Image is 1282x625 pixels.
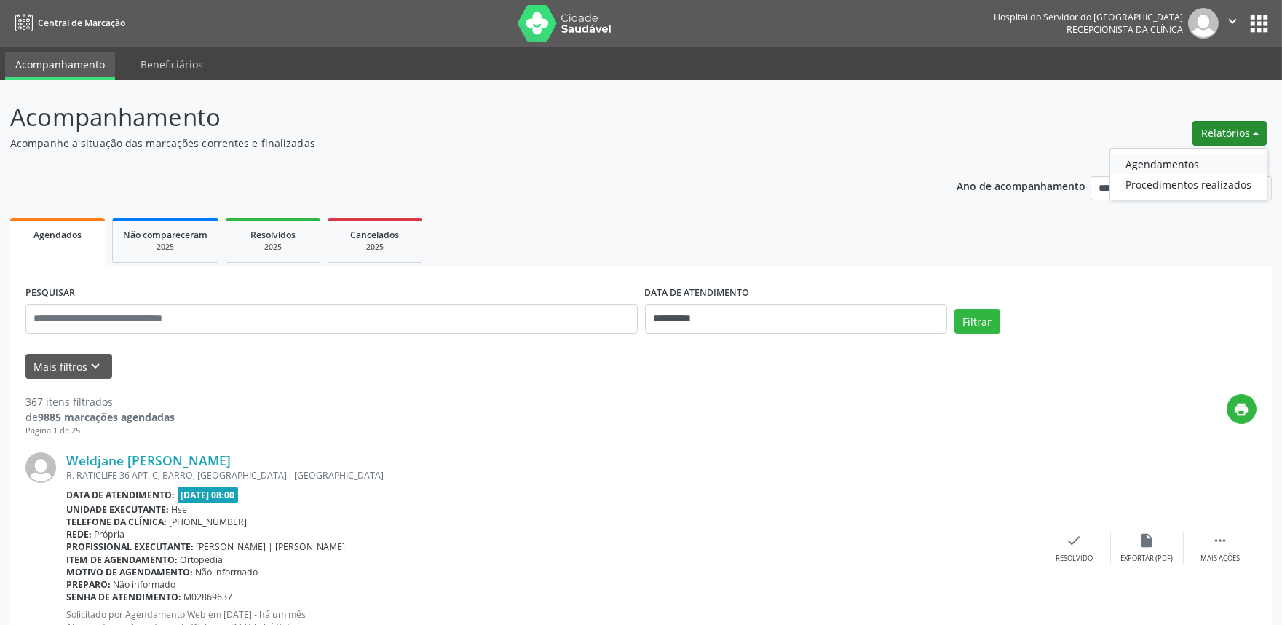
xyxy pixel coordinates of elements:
[1219,8,1246,39] button: 
[25,354,112,380] button: Mais filtroskeyboard_arrow_down
[178,487,239,503] span: [DATE] 08:00
[25,394,175,409] div: 367 itens filtrados
[123,229,207,241] span: Não compareceram
[339,242,411,253] div: 2025
[95,528,125,541] span: Própria
[25,409,175,425] div: de
[25,452,56,483] img: img
[66,554,178,566] b: Item de agendamento:
[66,591,181,603] b: Senha de atendimento:
[1139,532,1155,549] i: insert_drive_file
[957,176,1085,194] p: Ano de acompanhamento
[1110,154,1267,174] a: Agendamentos
[645,282,750,304] label: DATA DE ATENDIMENTO
[1234,401,1250,417] i: print
[25,282,75,304] label: PESQUISAR
[1224,13,1241,29] i: 
[181,554,223,566] span: Ortopedia
[66,566,193,578] b: Motivo de agendamento:
[114,578,176,591] span: Não informado
[954,309,1000,334] button: Filtrar
[123,242,207,253] div: 2025
[33,229,82,241] span: Agendados
[1227,394,1257,424] button: print
[38,17,125,29] span: Central de Marcação
[66,541,194,553] b: Profissional executante:
[66,452,231,468] a: Weldjane [PERSON_NAME]
[66,528,92,541] b: Rede:
[172,503,188,516] span: Hse
[197,541,346,553] span: [PERSON_NAME] | [PERSON_NAME]
[250,229,296,241] span: Resolvidos
[994,11,1183,23] div: Hospital do Servidor do [GEOGRAPHIC_DATA]
[1192,121,1267,146] button: Relatórios
[1109,148,1267,200] ul: Relatórios
[66,516,167,528] b: Telefone da clínica:
[5,52,115,80] a: Acompanhamento
[66,489,175,501] b: Data de atendimento:
[351,229,400,241] span: Cancelados
[1110,174,1267,194] a: Procedimentos realizados
[1067,23,1183,36] span: Recepcionista da clínica
[1212,532,1228,549] i: 
[38,410,175,424] strong: 9885 marcações agendadas
[184,591,233,603] span: M02869637
[66,503,169,516] b: Unidade executante:
[1121,554,1174,564] div: Exportar (PDF)
[1246,11,1272,36] button: apps
[1067,532,1083,549] i: check
[10,11,125,35] a: Central de Marcação
[88,358,104,374] i: keyboard_arrow_down
[1188,8,1219,39] img: img
[1056,554,1093,564] div: Resolvido
[196,566,258,578] span: Não informado
[10,99,893,135] p: Acompanhamento
[237,242,309,253] div: 2025
[10,135,893,151] p: Acompanhe a situação das marcações correntes e finalizadas
[170,516,248,528] span: [PHONE_NUMBER]
[66,578,111,591] b: Preparo:
[130,52,213,77] a: Beneficiários
[1200,554,1240,564] div: Mais ações
[25,425,175,437] div: Página 1 de 25
[66,469,1038,481] div: R. RATICLIFE 36 APT. C, BARRO, [GEOGRAPHIC_DATA] - [GEOGRAPHIC_DATA]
